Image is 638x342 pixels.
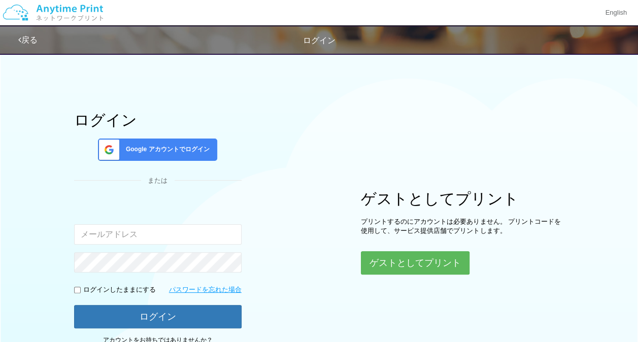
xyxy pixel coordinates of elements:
a: パスワードを忘れた場合 [169,285,242,295]
h1: ログイン [74,112,242,128]
button: ログイン [74,305,242,328]
p: プリントするのにアカウントは必要ありません。 プリントコードを使用して、サービス提供店舗でプリントします。 [361,217,564,236]
p: ログインしたままにする [83,285,156,295]
span: ログイン [303,36,335,45]
div: または [74,176,242,186]
button: ゲストとしてプリント [361,251,469,275]
a: 戻る [18,36,38,44]
h1: ゲストとしてプリント [361,190,564,207]
span: Google アカウントでログイン [122,145,210,154]
input: メールアドレス [74,224,242,245]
